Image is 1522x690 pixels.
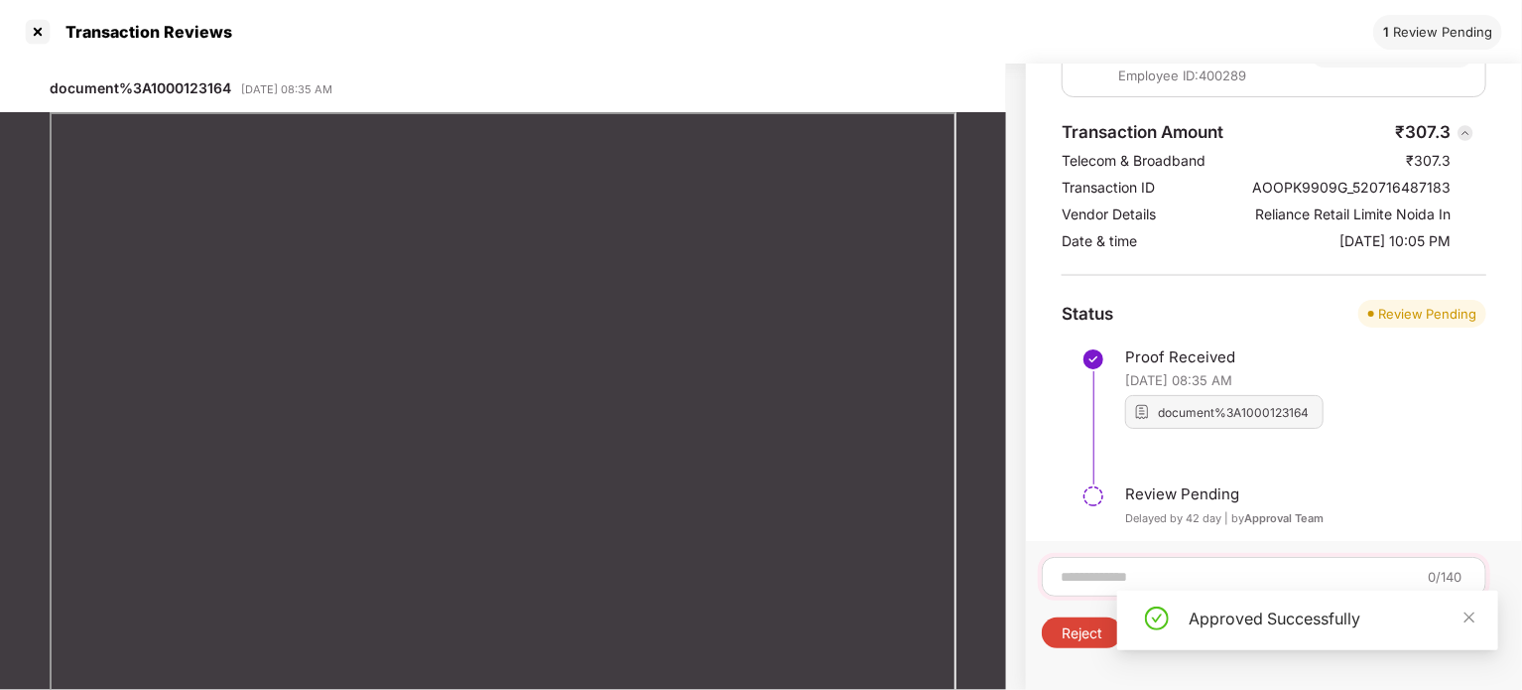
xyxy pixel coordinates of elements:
[1062,623,1102,642] div: Reject
[1062,303,1113,325] div: Status
[241,83,332,96] div: [DATE] 08:35 AM
[50,78,231,97] div: document%3A1000123164
[1062,231,1137,250] div: Date & time
[1125,484,1324,504] div: Review Pending
[1383,24,1389,41] div: 1
[1125,511,1244,525] span: Delayed by 42 day | by
[1244,511,1324,525] span: Approval Team
[1189,607,1474,630] div: Approved Successfully
[1378,304,1476,324] div: Review Pending
[1158,406,1309,419] div: document%3A1000123164
[54,22,232,42] div: Transaction Reviews
[1134,404,1150,420] img: svg+xml;base64,PHN2ZyB4bWxucz0iaHR0cDovL3d3dy53My5vcmcvMjAwMC9zdmciIHdpZHRoPSIxNiIgaGVpZ2h0PSIxNi...
[1395,121,1451,143] div: ₹307.3
[1118,67,1311,84] div: Employee ID: 400289
[1125,371,1324,389] div: [DATE] 08:35 AM
[1062,205,1156,223] div: Vendor Details
[1462,611,1476,624] span: close
[1456,123,1475,143] img: svg+xml;base64,PHN2ZyBpZD0iQmFjay0zMngzMiIgeG1sbnM9Imh0dHA6Ly93d3cudzMub3JnLzIwMDAvc3ZnIiB3aWR0aD...
[1125,347,1324,367] div: Proof Received
[1393,24,1492,41] div: Review Pending
[1081,347,1105,371] img: svg+xml;base64,PHN2ZyBpZD0iU3RlcC1Eb25lLTMyeDMyIiB4bWxucz0iaHR0cDovL3d3dy53My5vcmcvMjAwMC9zdmciIH...
[1081,484,1105,508] img: svg+xml;base64,PHN2ZyBpZD0iU3RlcC1QZW5kaW5nLTMyeDMyIiB4bWxucz0iaHR0cDovL3d3dy53My5vcmcvMjAwMC9zdm...
[1428,569,1461,586] div: 0/140
[1406,151,1451,170] div: ₹307.3
[1145,607,1169,630] span: check-circle
[1255,205,1451,223] div: Reliance Retail Limite Noida In
[1252,178,1451,197] div: AOOPK9909G_520716487183
[1339,231,1451,250] div: [DATE] 10:05 PM
[1062,151,1205,170] div: Telecom & Broadband
[1062,178,1155,197] div: Transaction ID
[1062,121,1223,143] div: Transaction Amount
